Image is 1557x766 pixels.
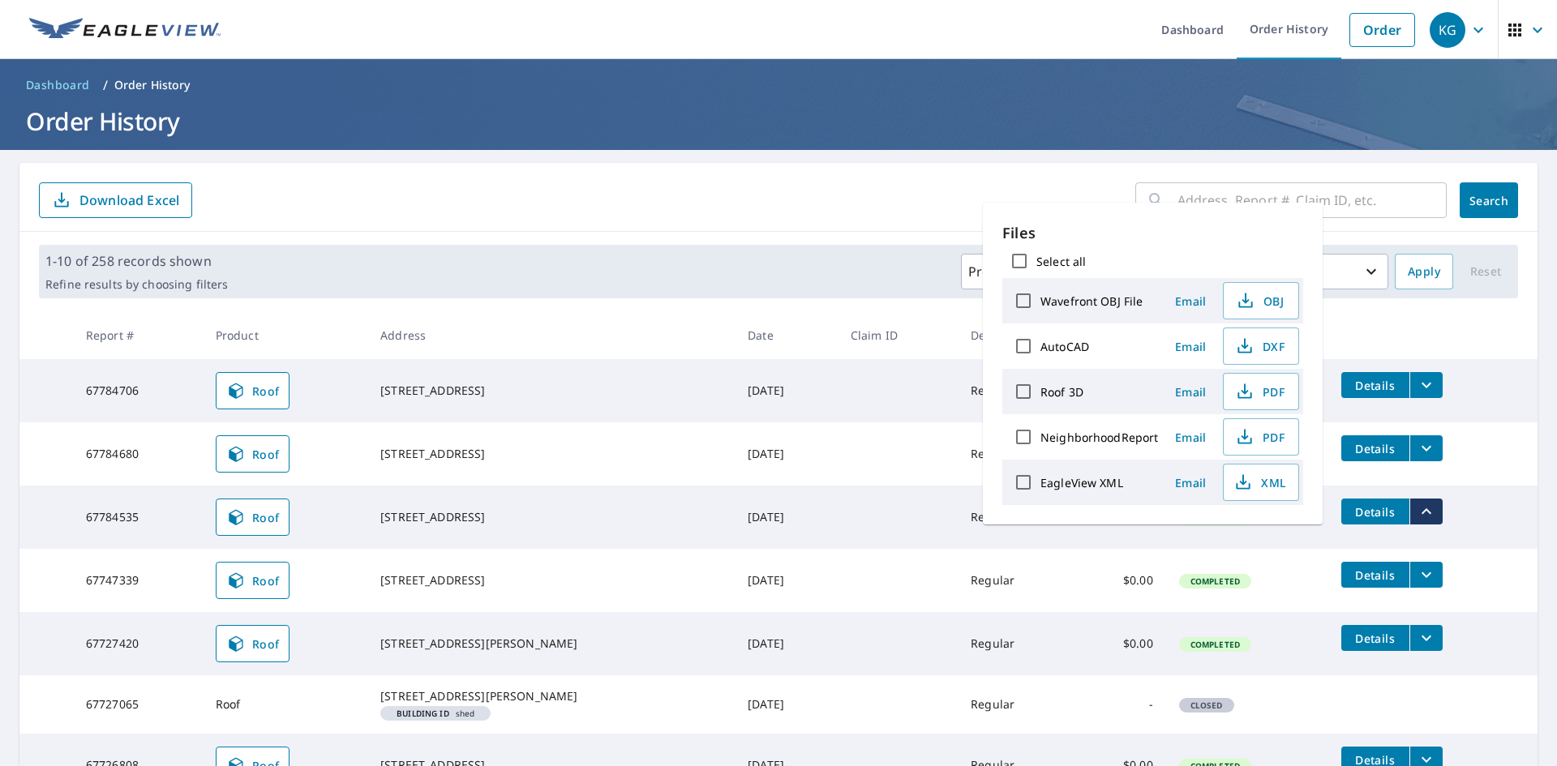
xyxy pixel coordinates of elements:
[735,612,838,675] td: [DATE]
[387,709,484,717] span: shed
[1351,631,1400,646] span: Details
[1040,475,1123,490] label: EagleView XML
[73,311,203,359] th: Report #
[1177,178,1447,223] input: Address, Report #, Claim ID, etc.
[958,422,1074,486] td: Regular
[1040,339,1089,354] label: AutoCAD
[397,709,449,717] em: Building ID
[79,191,179,209] p: Download Excel
[1233,473,1285,492] span: XML
[226,381,280,400] span: Roof
[1171,430,1210,445] span: Email
[958,486,1074,549] td: Regular
[1171,293,1210,309] span: Email
[958,549,1074,612] td: Regular
[226,571,280,590] span: Roof
[735,311,838,359] th: Date
[19,72,1538,98] nav: breadcrumb
[1341,372,1409,398] button: detailsBtn-67784706
[1223,373,1299,410] button: PDF
[26,77,90,93] span: Dashboard
[1165,470,1216,495] button: Email
[735,549,838,612] td: [DATE]
[1165,334,1216,359] button: Email
[1074,549,1166,612] td: $0.00
[1341,435,1409,461] button: detailsBtn-67784680
[73,486,203,549] td: 67784535
[1171,384,1210,400] span: Email
[958,359,1074,422] td: Regular
[735,422,838,486] td: [DATE]
[380,446,722,462] div: [STREET_ADDRESS]
[1233,427,1285,447] span: PDF
[735,486,838,549] td: [DATE]
[1181,639,1250,650] span: Completed
[19,105,1538,138] h1: Order History
[1351,567,1400,583] span: Details
[1040,293,1143,309] label: Wavefront OBJ File
[73,422,203,486] td: 67784680
[1223,327,1299,365] button: DXF
[114,77,191,93] p: Order History
[73,675,203,734] td: 67727065
[1181,576,1250,587] span: Completed
[1341,625,1409,651] button: detailsBtn-67727420
[29,18,221,42] img: EV Logo
[1223,418,1299,456] button: PDF
[1040,430,1158,445] label: NeighborhoodReport
[958,612,1074,675] td: Regular
[1409,372,1443,398] button: filesDropdownBtn-67784706
[45,277,228,292] p: Refine results by choosing filters
[968,262,1025,281] p: Products
[19,72,97,98] a: Dashboard
[1409,625,1443,651] button: filesDropdownBtn-67727420
[1341,562,1409,588] button: detailsBtn-67747339
[1409,562,1443,588] button: filesDropdownBtn-67747339
[73,612,203,675] td: 67727420
[1233,291,1285,310] span: OBJ
[380,383,722,399] div: [STREET_ADDRESS]
[45,251,228,271] p: 1-10 of 258 records shown
[838,311,958,359] th: Claim ID
[73,549,203,612] td: 67747339
[203,675,367,734] td: Roof
[226,507,280,527] span: Roof
[735,359,838,422] td: [DATE]
[1165,379,1216,404] button: Email
[216,435,290,473] a: Roof
[216,372,290,409] a: Roof
[39,182,192,218] button: Download Excel
[1395,254,1453,289] button: Apply
[226,634,280,653] span: Roof
[1473,193,1505,208] span: Search
[1165,289,1216,314] button: Email
[216,625,290,662] a: Roof
[1171,339,1210,354] span: Email
[73,359,203,422] td: 67784706
[380,688,722,704] div: [STREET_ADDRESS][PERSON_NAME]
[1002,222,1303,244] p: Files
[1074,612,1166,675] td: $0.00
[1349,13,1415,47] a: Order
[1408,262,1440,282] span: Apply
[103,75,108,95] li: /
[1351,441,1400,456] span: Details
[1351,504,1400,520] span: Details
[958,675,1074,734] td: Regular
[1074,675,1166,734] td: -
[226,444,280,464] span: Roof
[216,499,290,536] a: Roof
[1165,425,1216,450] button: Email
[1040,384,1083,400] label: Roof 3D
[961,254,1055,289] button: Products
[203,311,367,359] th: Product
[1223,282,1299,319] button: OBJ
[380,635,722,652] div: [STREET_ADDRESS][PERSON_NAME]
[735,675,838,734] td: [DATE]
[380,509,722,525] div: [STREET_ADDRESS]
[1233,382,1285,401] span: PDF
[1233,336,1285,356] span: DXF
[1036,254,1086,269] label: Select all
[1430,12,1465,48] div: KG
[380,572,722,588] div: [STREET_ADDRESS]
